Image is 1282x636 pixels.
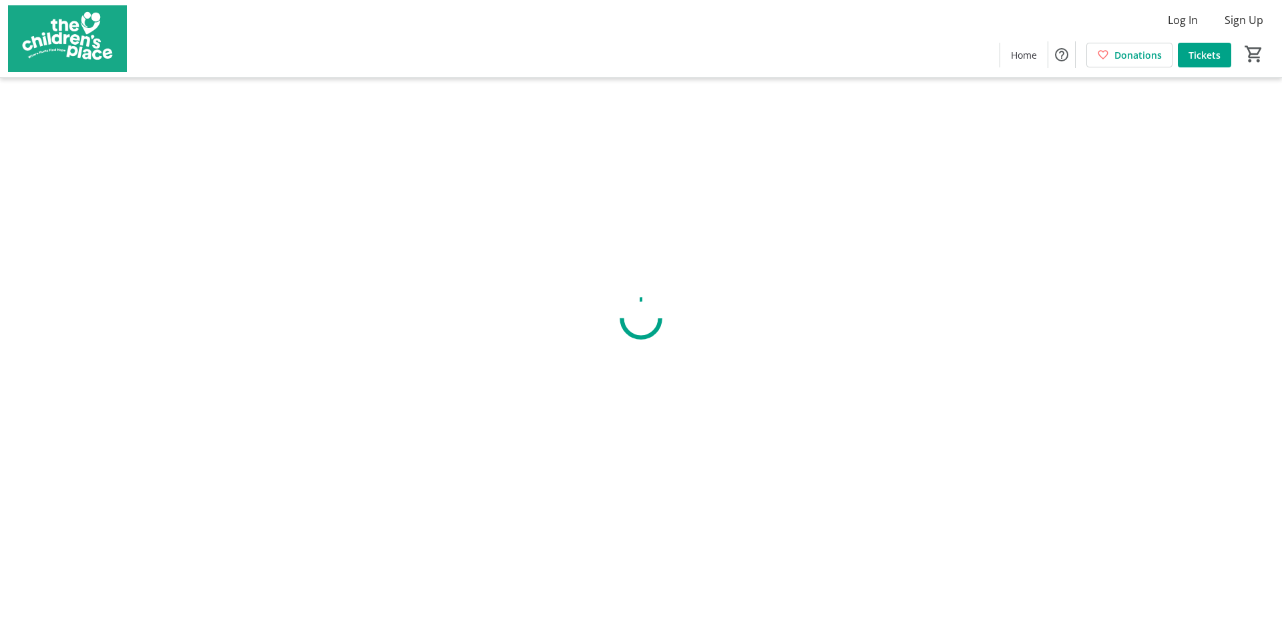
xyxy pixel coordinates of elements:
a: Home [1000,43,1048,67]
button: Log In [1157,9,1209,31]
span: Tickets [1189,48,1221,62]
span: Log In [1168,12,1198,28]
button: Help [1048,41,1075,68]
span: Home [1011,48,1037,62]
img: The Children's Place's Logo [8,5,127,72]
a: Donations [1086,43,1172,67]
button: Cart [1242,42,1266,66]
span: Donations [1114,48,1162,62]
span: Sign Up [1225,12,1263,28]
button: Sign Up [1214,9,1274,31]
a: Tickets [1178,43,1231,67]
